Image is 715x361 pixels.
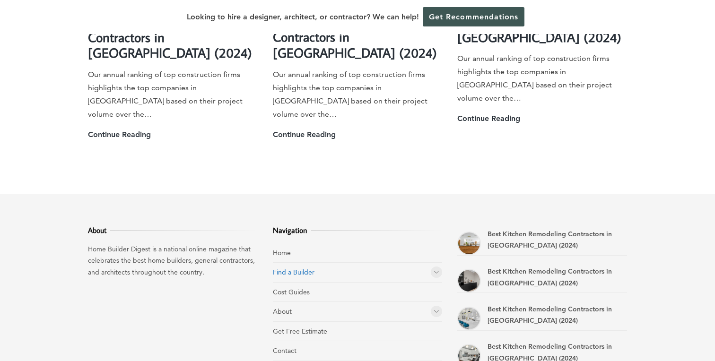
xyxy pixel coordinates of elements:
[273,12,437,61] a: Best Bathroom Remodeling Contractors in [GEOGRAPHIC_DATA] (2024)
[273,307,292,316] a: About
[457,232,481,255] a: Best Kitchen Remodeling Contractors in Doral (2024)
[423,7,524,26] a: Get Recommendations
[488,305,612,325] a: Best Kitchen Remodeling Contractors in [GEOGRAPHIC_DATA] (2024)
[273,249,291,257] a: Home
[488,267,612,287] a: Best Kitchen Remodeling Contractors in [GEOGRAPHIC_DATA] (2024)
[488,230,612,250] a: Best Kitchen Remodeling Contractors in [GEOGRAPHIC_DATA] (2024)
[273,128,336,141] a: Continue Reading
[88,243,258,278] p: Home Builder Digest is a national online magazine that celebrates the best home builders, general...
[457,112,520,125] a: Continue Reading
[273,327,327,335] a: Get Free Estimate
[668,314,704,350] iframe: Drift Widget Chat Controller
[88,128,151,141] a: Continue Reading
[273,346,296,355] a: Contact
[88,68,258,121] p: Our annual ranking of top construction firms highlights the top companies in [GEOGRAPHIC_DATA] ba...
[273,268,314,276] a: Find a Builder
[457,307,481,330] a: Best Kitchen Remodeling Contractors in Coral Gables (2024)
[273,224,443,236] h3: Navigation
[457,269,481,292] a: Best Kitchen Remodeling Contractors in Plantation (2024)
[273,288,310,296] a: Cost Guides
[457,52,627,105] p: Our annual ranking of top construction firms highlights the top companies in [GEOGRAPHIC_DATA] ba...
[88,224,258,236] h3: About
[273,68,443,121] p: Our annual ranking of top construction firms highlights the top companies in [GEOGRAPHIC_DATA] ba...
[88,12,252,61] a: Best Bathroom Remodeling Contractors in [GEOGRAPHIC_DATA] (2024)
